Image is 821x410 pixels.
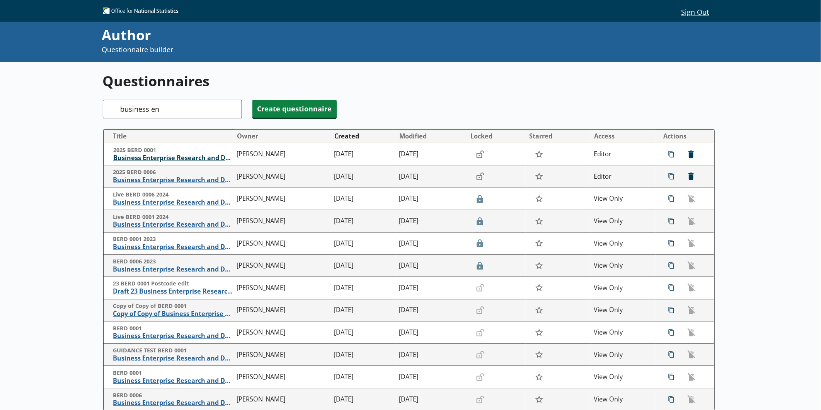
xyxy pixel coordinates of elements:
span: Business Enterprise Research and Development [113,377,233,385]
td: [PERSON_NAME] [233,299,331,321]
span: BERD 0001 2023 [113,236,233,243]
td: [DATE] [396,188,467,210]
span: 23 BERD 0001 Postcode edit [113,280,233,287]
td: [DATE] [331,255,396,277]
button: Star [531,280,548,295]
td: [DATE] [331,232,396,255]
span: Business Enterprise Research and Development [113,243,233,251]
td: View Only [591,299,656,321]
td: [PERSON_NAME] [233,277,331,299]
button: Starred [526,130,590,142]
td: View Only [591,321,656,344]
span: Copy of Copy of Business Enterprise Research and Development [113,310,233,318]
td: View Only [591,277,656,299]
span: Live BERD 0006 2024 [113,191,233,198]
span: Business Enterprise Research and Development [113,399,233,407]
span: BERD 0001 [113,325,233,332]
td: View Only [591,255,656,277]
button: Created [331,130,395,142]
td: [DATE] [396,321,467,344]
button: Star [531,325,548,340]
td: [PERSON_NAME] [233,255,331,277]
span: GUIDANCE TEST BERD 0001 [113,347,233,354]
button: Star [531,147,548,162]
div: Author [102,26,554,45]
td: [DATE] [331,321,396,344]
td: [DATE] [396,232,467,255]
td: [PERSON_NAME] [233,232,331,255]
span: Business Enterprise Research and Development [113,220,233,229]
td: Editor [591,166,656,188]
td: [DATE] [396,210,467,232]
button: Star [531,169,548,184]
td: [PERSON_NAME] [233,343,331,366]
td: [DATE] [331,343,396,366]
td: [DATE] [396,143,467,166]
td: [PERSON_NAME] [233,188,331,210]
button: Star [531,392,548,407]
td: [PERSON_NAME] [233,166,331,188]
td: [DATE] [331,188,396,210]
button: Sign Out [675,5,715,18]
button: Title [107,130,233,142]
span: Copy of Copy of BERD 0001 [113,302,233,310]
span: Business Enterprise Research and Development [113,265,233,273]
td: [PERSON_NAME] [233,143,331,166]
button: Modified [396,130,467,142]
td: [DATE] [396,343,467,366]
span: BERD 0006 2023 [113,258,233,265]
td: View Only [591,232,656,255]
td: [DATE] [331,166,396,188]
td: [DATE] [331,299,396,321]
button: Star [531,191,548,206]
h1: Questionnaires [103,72,715,91]
span: Business Enterprise Research and Development [113,176,233,184]
td: [DATE] [396,255,467,277]
th: Actions [656,130,714,143]
button: Star [531,258,548,273]
span: BERD 0001 [113,369,233,377]
button: Create questionnaire [252,100,337,118]
input: Search questionnaire titles [103,100,242,118]
span: Business Enterprise Research and Development [113,154,233,162]
td: [DATE] [331,366,396,388]
td: View Only [591,366,656,388]
button: Star [531,347,548,362]
td: [PERSON_NAME] [233,321,331,344]
button: Lock [472,170,488,183]
td: View Only [591,210,656,232]
span: 2025 BERD 0006 [113,169,233,176]
td: View Only [591,188,656,210]
td: [DATE] [331,143,396,166]
td: [DATE] [396,277,467,299]
span: Live BERD 0001 2024 [113,214,233,221]
button: Owner [234,130,330,142]
span: Business Enterprise Research and Development [113,332,233,340]
td: [PERSON_NAME] [233,210,331,232]
td: [DATE] [396,366,467,388]
button: Locked [468,130,525,142]
td: [DATE] [396,166,467,188]
span: Business Enterprise Research and Development [113,354,233,362]
span: Business Enterprise Research and Development [113,198,233,207]
button: Star [531,236,548,251]
button: Star [531,303,548,318]
button: Lock [472,148,488,161]
span: Draft 23 Business Enterprise Research and Development (Postcode edit) [113,287,233,296]
span: BERD 0006 [113,392,233,399]
button: Access [591,130,655,142]
td: [DATE] [331,277,396,299]
span: 2025 BERD 0001 [113,147,233,154]
p: Questionnaire builder [102,45,554,55]
td: [PERSON_NAME] [233,366,331,388]
button: Star [531,370,548,384]
button: Star [531,214,548,228]
td: View Only [591,343,656,366]
td: [DATE] [331,210,396,232]
td: Editor [591,143,656,166]
td: [DATE] [396,299,467,321]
